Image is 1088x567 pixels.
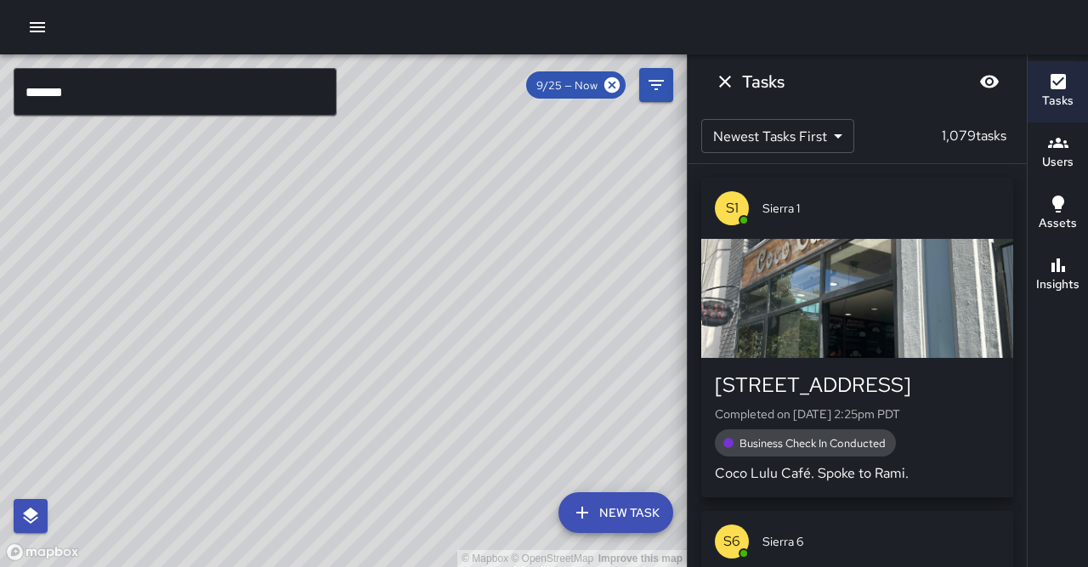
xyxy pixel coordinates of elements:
[1028,122,1088,184] button: Users
[526,71,626,99] div: 9/25 — Now
[715,463,1000,484] p: Coco Lulu Café. Spoke to Rami.
[1036,275,1079,294] h6: Insights
[526,78,608,93] span: 9/25 — Now
[715,371,1000,399] div: [STREET_ADDRESS]
[1042,92,1074,111] h6: Tasks
[762,533,1000,550] span: Sierra 6
[1028,245,1088,306] button: Insights
[723,531,740,552] p: S6
[1028,61,1088,122] button: Tasks
[1028,184,1088,245] button: Assets
[701,178,1013,497] button: S1Sierra 1[STREET_ADDRESS]Completed on [DATE] 2:25pm PDTBusiness Check In ConductedCoco Lulu Café...
[701,119,854,153] div: Newest Tasks First
[972,65,1006,99] button: Blur
[726,198,739,218] p: S1
[1039,214,1077,233] h6: Assets
[729,436,896,451] span: Business Check In Conducted
[715,405,1000,422] p: Completed on [DATE] 2:25pm PDT
[558,492,673,533] button: New Task
[742,68,785,95] h6: Tasks
[935,126,1013,146] p: 1,079 tasks
[762,200,1000,217] span: Sierra 1
[1042,153,1074,172] h6: Users
[639,68,673,102] button: Filters
[708,65,742,99] button: Dismiss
